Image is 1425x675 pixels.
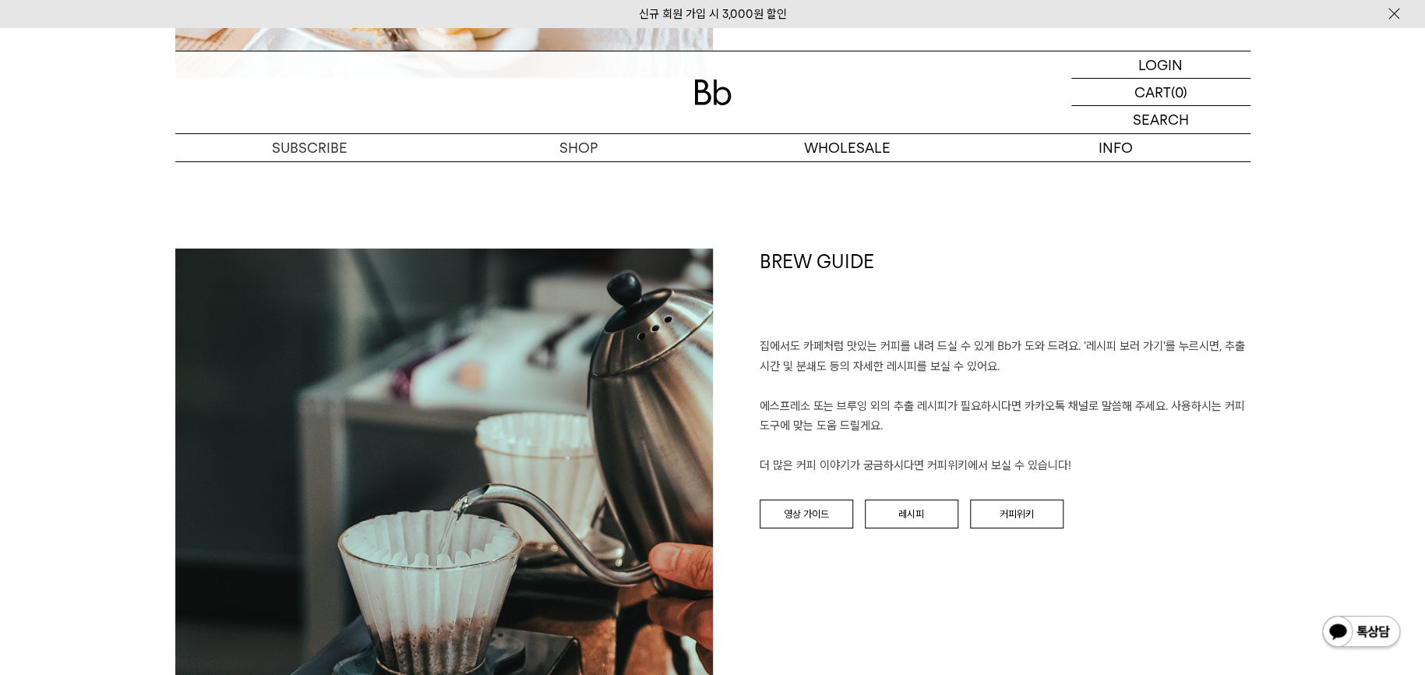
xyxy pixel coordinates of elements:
h1: BREW GUIDE [760,249,1250,337]
a: LOGIN [1071,51,1250,79]
p: 집에서도 카페처럼 맛있는 커피를 내려 드실 ﻿수 있게 Bb가 도와 드려요. '레시피 보러 가기'를 누르시면, 추출 시간 및 분쇄도 등의 자세한 레시피를 보실 수 있어요. 에스... [760,337,1250,476]
p: (0) [1171,79,1187,105]
a: 커피위키 [970,500,1063,529]
img: 로고 [694,80,732,105]
a: 레시피 [865,500,958,529]
p: LOGIN [1138,51,1183,78]
a: 영상 가이드 [760,500,853,529]
a: CART (0) [1071,79,1250,106]
p: SEARCH [1133,106,1189,133]
p: WHOLESALE [713,134,982,161]
img: 카카오톡 채널 1:1 채팅 버튼 [1321,614,1402,652]
p: CART [1134,79,1171,105]
a: SUBSCRIBE [175,134,444,161]
p: INFO [982,134,1250,161]
a: 신규 회원 가입 시 3,000원 할인 [639,7,787,21]
a: SHOP [444,134,713,161]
